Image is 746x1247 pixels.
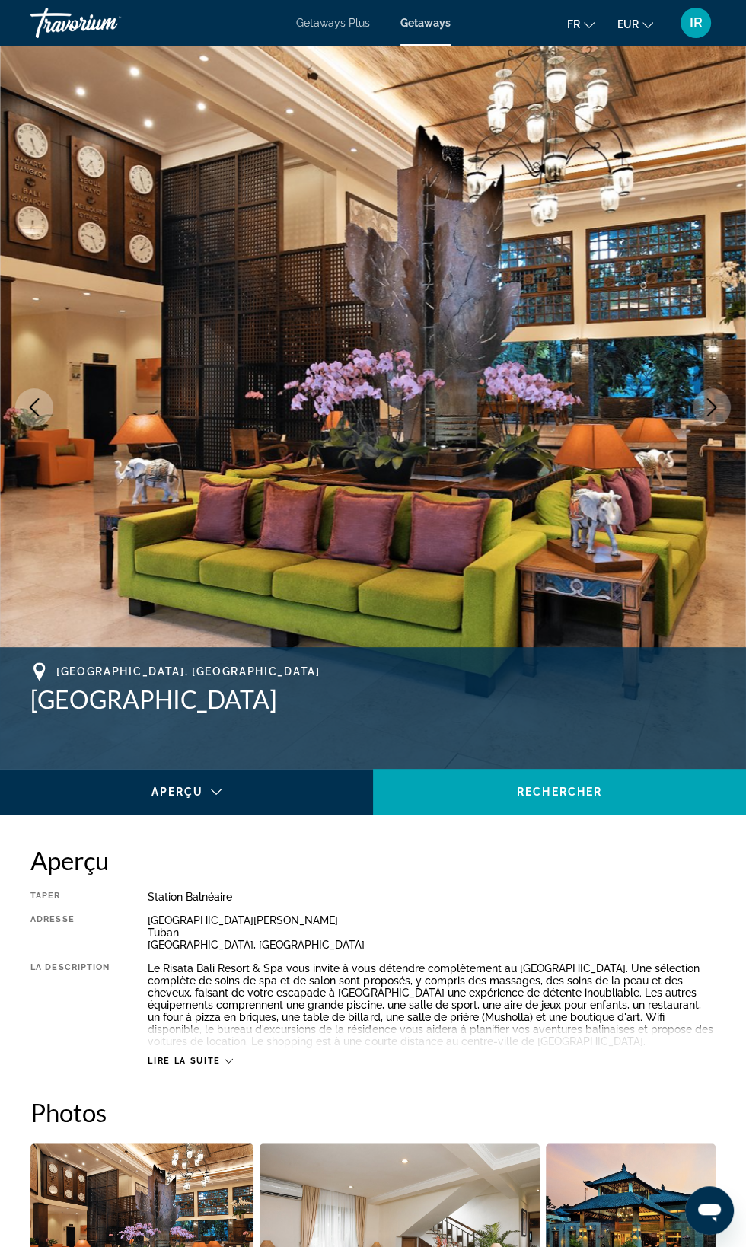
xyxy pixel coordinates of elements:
[148,891,716,903] div: Station balnéaire
[30,845,716,875] h2: Aperçu
[30,891,110,903] div: Taper
[400,17,451,29] a: Getaways
[30,914,110,951] div: Adresse
[690,15,703,30] span: IR
[685,1186,734,1235] iframe: Bouton de lancement de la fenêtre de messagerie
[567,13,595,35] button: Change language
[15,388,53,426] button: Previous image
[617,13,653,35] button: Change currency
[373,769,746,815] button: Rechercher
[148,1056,220,1066] span: Lire la suite
[567,18,580,30] span: fr
[517,786,602,798] span: Rechercher
[693,388,731,426] button: Next image
[148,914,716,951] div: [GEOGRAPHIC_DATA][PERSON_NAME] Tuban [GEOGRAPHIC_DATA], [GEOGRAPHIC_DATA]
[617,18,639,30] span: EUR
[56,665,320,678] span: [GEOGRAPHIC_DATA], [GEOGRAPHIC_DATA]
[30,962,110,1048] div: La description
[30,684,716,715] h1: [GEOGRAPHIC_DATA]
[30,1097,716,1127] h2: Photos
[296,17,370,29] a: Getaways Plus
[148,1055,232,1067] button: Lire la suite
[148,962,716,1048] div: Le Risata Bali Resort & Spa vous invite à vous détendre complètement au [GEOGRAPHIC_DATA]. Une sé...
[676,7,716,39] button: User Menu
[30,3,183,43] a: Travorium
